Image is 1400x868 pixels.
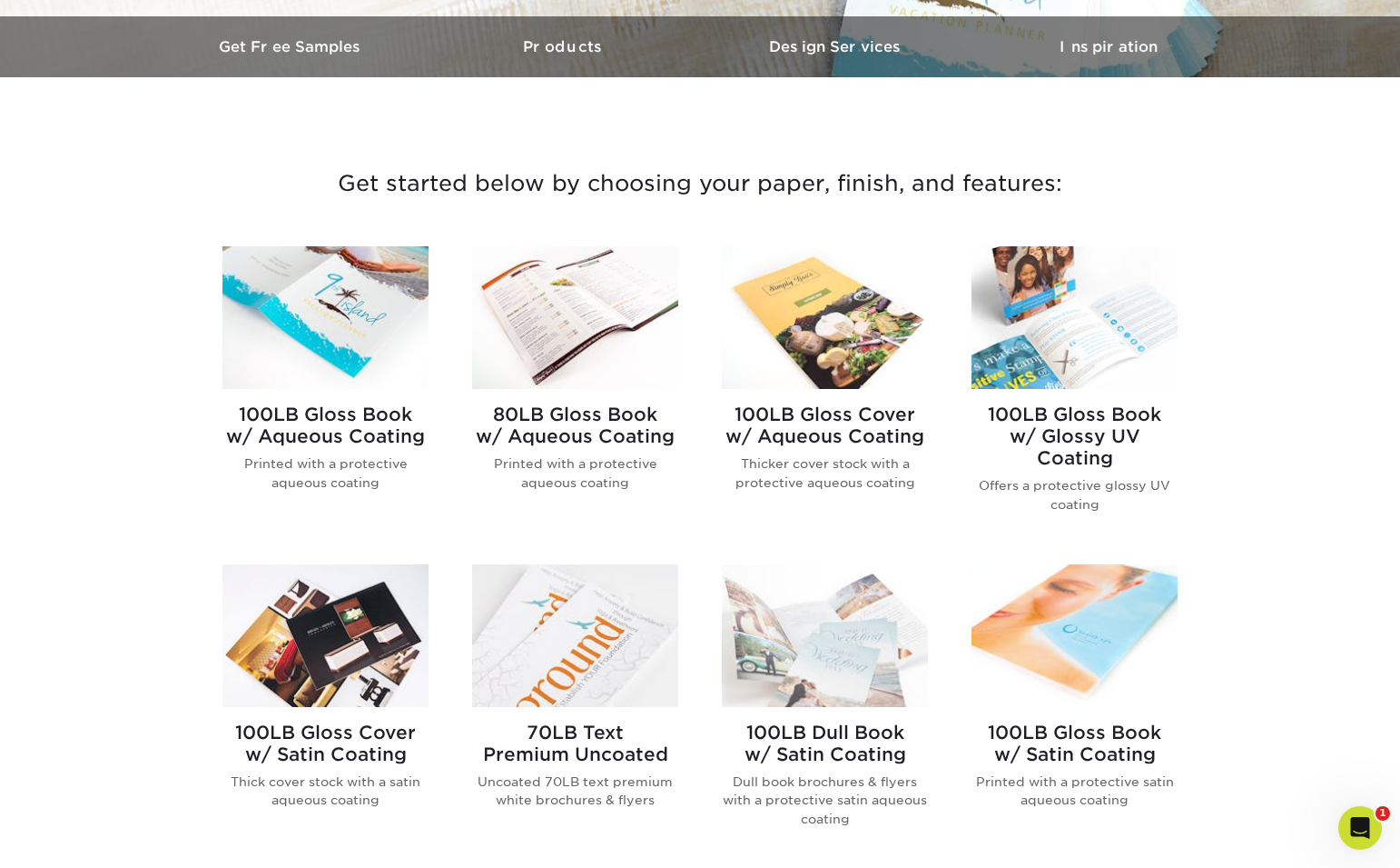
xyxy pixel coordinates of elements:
h3: Get started below by choosing your paper, finish, and features: [169,143,1231,224]
h2: 100LB Gloss Cover w/ Aqueous Coating [722,404,928,447]
iframe: Intercom live chat [1338,806,1382,850]
img: 100LB Gloss Cover<br/>w/ Satin Coating Brochures & Flyers [222,564,429,707]
a: Products [428,16,700,77]
img: 100LB Gloss Book<br/>w/ Aqueous Coating Brochures & Flyers [222,246,429,389]
p: Printed with a protective aqueous coating [222,454,429,492]
span: 1 [1375,806,1390,821]
img: 100LB Gloss Cover<br/>w/ Aqueous Coating Brochures & Flyers [722,246,928,389]
a: Get Free Samples [155,16,428,77]
a: 100LB Gloss Cover<br/>w/ Satin Coating Brochures & Flyers 100LB Gloss Coverw/ Satin Coating Thick... [222,564,429,857]
a: 100LB Gloss Book<br/>w/ Glossy UV Coating Brochures & Flyers 100LB Gloss Bookw/ Glossy UV Coating... [971,246,1178,543]
a: 70LB Text<br/>Premium Uncoated Brochures & Flyers 70LB TextPremium Uncoated Uncoated 70LB text pr... [472,564,678,857]
a: 100LB Gloss Book<br/>w/ Aqueous Coating Brochures & Flyers 100LB Gloss Bookw/ Aqueous Coating Pri... [222,246,429,543]
p: Offers a protective glossy UV coating [971,476,1178,514]
img: 100LB Dull Book<br/>w/ Satin Coating Brochures & Flyers [722,564,928,707]
h3: Get Free Samples [155,38,428,55]
a: 100LB Gloss Book<br/>w/ Satin Coating Brochures & Flyers 100LB Gloss Bookw/ Satin Coating Printed... [971,564,1178,857]
h2: 100LB Gloss Book w/ Aqueous Coating [222,404,429,447]
h2: 100LB Gloss Book w/ Satin Coating [971,722,1178,765]
h2: 100LB Gloss Book w/ Glossy UV Coating [971,404,1178,469]
a: 80LB Gloss Book<br/>w/ Aqueous Coating Brochures & Flyers 80LB Gloss Bookw/ Aqueous Coating Print... [472,246,678,543]
h3: Design Services [700,38,972,55]
img: 100LB Gloss Book<br/>w/ Satin Coating Brochures & Flyers [971,564,1178,707]
p: Thick cover stock with a satin aqueous coating [222,773,429,810]
a: 100LB Gloss Cover<br/>w/ Aqueous Coating Brochures & Flyers 100LB Gloss Coverw/ Aqueous Coating T... [722,246,928,543]
a: Inspiration [972,16,1245,77]
p: Printed with a protective aqueous coating [472,454,678,492]
h2: 100LB Dull Book w/ Satin Coating [722,722,928,765]
h3: Products [428,38,700,55]
p: Thicker cover stock with a protective aqueous coating [722,454,928,492]
img: 100LB Gloss Book<br/>w/ Glossy UV Coating Brochures & Flyers [971,246,1178,389]
h3: Inspiration [972,38,1245,55]
p: Printed with a protective satin aqueous coating [971,773,1178,810]
a: Design Services [700,16,972,77]
p: Dull book brochures & flyers with a protective satin aqueous coating [722,773,928,828]
img: 80LB Gloss Book<br/>w/ Aqueous Coating Brochures & Flyers [472,246,678,389]
a: 100LB Dull Book<br/>w/ Satin Coating Brochures & Flyers 100LB Dull Bookw/ Satin Coating Dull book... [722,564,928,857]
h2: 80LB Gloss Book w/ Aqueous Coating [472,404,678,447]
img: 70LB Text<br/>Premium Uncoated Brochures & Flyers [472,564,678,707]
h2: 70LB Text Premium Uncoated [472,722,678,765]
p: Uncoated 70LB text premium white brochures & flyers [472,773,678,810]
h2: 100LB Gloss Cover w/ Satin Coating [222,722,429,765]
